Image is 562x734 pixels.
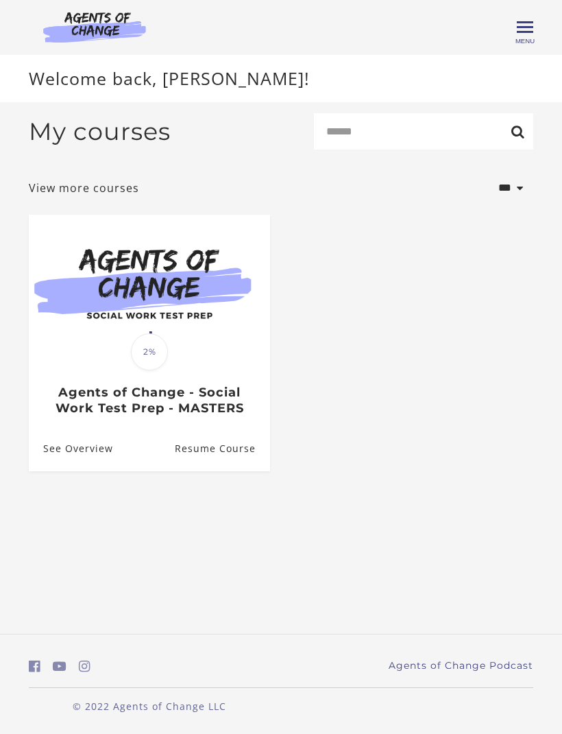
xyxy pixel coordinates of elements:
a: View more courses [29,180,139,196]
a: https://www.instagram.com/agentsofchangeprep/ (Open in a new window) [79,656,90,676]
i: https://www.instagram.com/agentsofchangeprep/ (Open in a new window) [79,660,90,673]
a: https://www.facebook.com/groups/aswbtestprep (Open in a new window) [29,656,40,676]
a: Agents of Change Podcast [389,659,533,673]
p: © 2022 Agents of Change LLC [29,699,270,713]
a: https://www.youtube.com/c/AgentsofChangeTestPrepbyMeaganMitchell (Open in a new window) [53,656,66,676]
p: Welcome back, [PERSON_NAME]! [29,66,533,92]
span: Menu [515,37,535,45]
span: Toggle menu [517,26,533,28]
a: Agents of Change - Social Work Test Prep - MASTERS: See Overview [29,427,113,471]
span: 2% [131,333,168,370]
a: Agents of Change - Social Work Test Prep - MASTERS: Resume Course [175,427,270,471]
h3: Agents of Change - Social Work Test Prep - MASTERS [43,385,255,416]
img: Agents of Change Logo [29,11,160,43]
button: Toggle menu Menu [517,19,533,36]
i: https://www.youtube.com/c/AgentsofChangeTestPrepbyMeaganMitchell (Open in a new window) [53,660,66,673]
i: https://www.facebook.com/groups/aswbtestprep (Open in a new window) [29,660,40,673]
h2: My courses [29,117,171,146]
